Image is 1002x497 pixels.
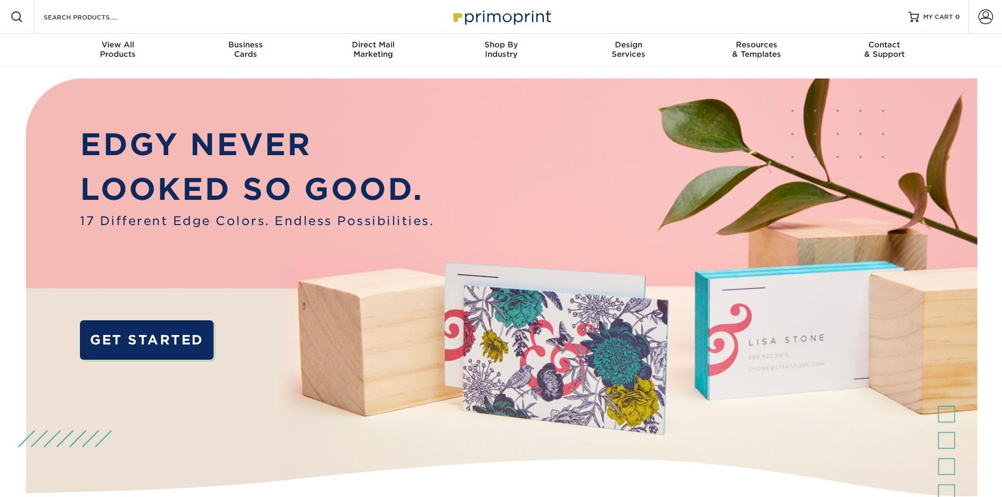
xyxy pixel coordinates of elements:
span: 17 Different Edge Colors. Endless Possibilities. [80,212,434,230]
a: DesignServices [565,34,693,67]
div: Industry [437,40,565,59]
span: Business [181,40,309,49]
div: & Templates [693,40,821,59]
span: Contact [821,40,948,49]
span: Shop By [437,40,565,49]
div: Marketing [309,40,437,59]
span: MY CART [923,13,953,22]
a: GET STARTED [80,320,213,360]
a: Direct MailMarketing [309,34,437,67]
img: Primoprint [449,5,554,28]
div: & Support [821,40,948,59]
a: View AllProducts [54,34,182,67]
a: BusinessCards [181,34,309,67]
span: 0 [955,13,960,21]
span: Resources [693,40,821,49]
a: Resources& Templates [693,34,821,67]
a: Contact& Support [821,34,948,67]
span: View All [54,40,182,49]
a: Shop ByIndustry [437,34,565,67]
div: Products [54,40,182,59]
div: Services [565,40,693,59]
span: Design [565,40,693,49]
span: Direct Mail [309,40,437,49]
div: Cards [181,40,309,59]
p: LOOKED SO GOOD. [80,167,434,212]
input: SEARCH PRODUCTS..... [43,11,145,23]
p: EDGY NEVER [80,122,434,167]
